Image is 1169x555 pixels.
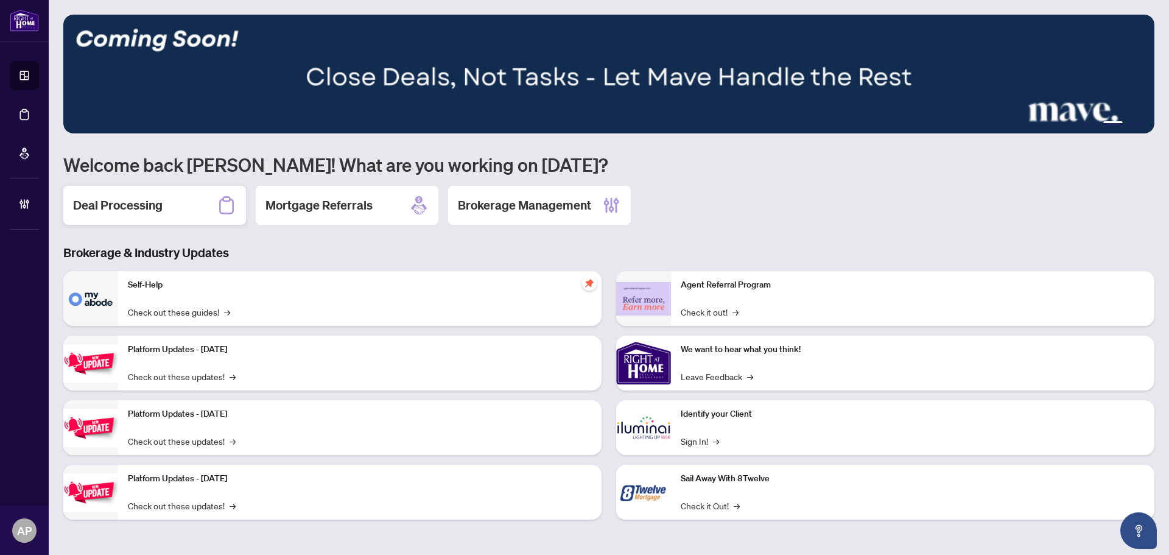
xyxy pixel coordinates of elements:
span: → [747,370,753,383]
img: Slide 2 [63,15,1154,133]
img: Identify your Client [616,400,671,455]
button: 1 [1084,121,1089,126]
span: → [734,499,740,512]
p: Identify your Client [681,408,1145,421]
a: Check it out!→ [681,305,739,319]
button: 2 [1094,121,1098,126]
a: Leave Feedback→ [681,370,753,383]
h2: Deal Processing [73,197,163,214]
a: Check out these updates!→ [128,499,236,512]
img: Platform Updates - July 21, 2025 [63,344,118,383]
img: Platform Updates - June 23, 2025 [63,473,118,512]
img: Platform Updates - July 8, 2025 [63,409,118,447]
h3: Brokerage & Industry Updates [63,244,1154,261]
a: Check out these updates!→ [128,434,236,448]
button: 4 [1128,121,1132,126]
p: Agent Referral Program [681,278,1145,292]
span: → [713,434,719,448]
img: logo [10,9,39,32]
h1: Welcome back [PERSON_NAME]! What are you working on [DATE]? [63,153,1154,176]
span: pushpin [582,276,597,291]
p: Self-Help [128,278,592,292]
p: Sail Away With 8Twelve [681,472,1145,486]
span: → [230,370,236,383]
a: Check out these guides!→ [128,305,230,319]
h2: Brokerage Management [458,197,591,214]
p: Platform Updates - [DATE] [128,408,592,421]
img: We want to hear what you think! [616,336,671,391]
img: Self-Help [63,271,118,326]
p: We want to hear what you think! [681,343,1145,356]
h2: Mortgage Referrals [265,197,373,214]
p: Platform Updates - [DATE] [128,472,592,486]
span: → [230,499,236,512]
button: 5 [1137,121,1142,126]
a: Check out these updates!→ [128,370,236,383]
a: Sign In!→ [681,434,719,448]
img: Sail Away With 8Twelve [616,465,671,520]
button: 3 [1103,121,1123,126]
img: Agent Referral Program [616,282,671,316]
a: Check it Out!→ [681,499,740,512]
p: Platform Updates - [DATE] [128,343,592,356]
span: AP [17,522,32,539]
span: → [230,434,236,448]
span: → [224,305,230,319]
span: → [732,305,739,319]
button: Open asap [1120,512,1157,549]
